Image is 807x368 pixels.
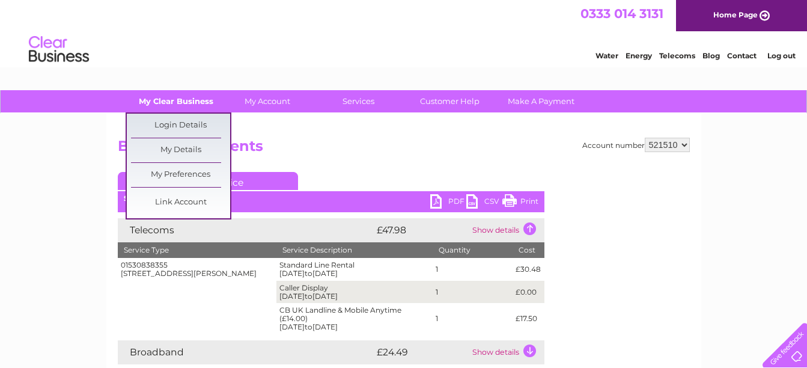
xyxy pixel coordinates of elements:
a: Blog [702,51,720,60]
a: Make A Payment [492,90,591,112]
td: £47.98 [374,218,469,242]
a: Customer Help [400,90,499,112]
b: Statement Date: [124,194,186,203]
th: Service Type [118,242,276,258]
a: My Details [131,138,230,162]
span: to [305,322,312,331]
td: £30.48 [513,258,544,281]
span: to [305,269,312,278]
a: Water [595,51,618,60]
th: Quantity [433,242,513,258]
a: PDF [430,194,466,212]
a: My Clear Business [126,90,225,112]
a: Contact [727,51,757,60]
a: Log out [767,51,796,60]
td: £24.49 [374,340,469,364]
td: £0.00 [513,281,544,304]
th: Service Description [276,242,433,258]
a: Link Account [131,191,230,215]
div: Account number [582,138,690,152]
td: Standard Line Rental [DATE] [DATE] [276,258,433,281]
td: Caller Display [DATE] [DATE] [276,281,433,304]
img: logo.png [28,31,90,68]
td: 1 [433,281,513,304]
div: Clear Business is a trading name of Verastar Limited (registered in [GEOGRAPHIC_DATA] No. 3667643... [120,7,688,58]
td: 1 [433,258,513,281]
span: to [305,292,312,301]
div: [DATE] [118,194,544,203]
td: Show details [469,218,544,242]
td: 1 [433,303,513,334]
a: Services [309,90,408,112]
a: Energy [626,51,652,60]
td: £17.50 [513,303,544,334]
a: Print [502,194,538,212]
td: Show details [469,340,544,364]
td: Broadband [118,340,374,364]
a: Login Details [131,114,230,138]
h2: Bills and Payments [118,138,690,161]
a: Current Invoice [118,172,298,190]
a: My Preferences [131,163,230,187]
a: 0333 014 3131 [580,6,663,21]
td: CB UK Landline & Mobile Anytime (£14.00) [DATE] [DATE] [276,303,433,334]
a: My Account [218,90,317,112]
div: 01530838355 [STREET_ADDRESS][PERSON_NAME] [121,261,273,278]
a: CSV [466,194,502,212]
td: Telecoms [118,218,374,242]
th: Cost [513,242,544,258]
a: Telecoms [659,51,695,60]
